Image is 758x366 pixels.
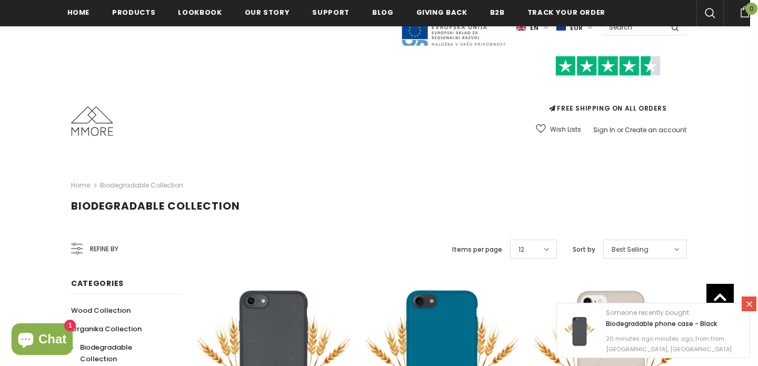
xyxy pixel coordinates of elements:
a: Organika Collection [71,320,142,338]
img: Javni Razpis [401,8,506,47]
label: Sort by [573,244,595,255]
span: Our Story [245,7,290,17]
a: Javni Razpis [401,23,506,32]
a: Create an account [625,125,686,134]
span: Track your order [527,7,605,17]
label: Items per page [452,244,502,255]
span: Blog [372,7,394,17]
a: Wood Collection [71,301,131,320]
span: EUR [570,23,583,33]
a: Biodegradable phone case - Black [606,319,717,328]
span: Wood Collection [71,305,131,315]
span: Lookbook [178,7,222,17]
span: Someone recently bought [606,308,689,317]
img: i-lang-1.png [516,23,526,32]
span: FREE SHIPPING ON ALL ORDERS [529,61,687,113]
span: B2B [490,7,505,17]
span: 0 [745,3,757,15]
a: Biodegradable Collection [100,181,183,190]
span: Organika Collection [71,324,142,334]
span: support [312,7,350,17]
a: Home [71,179,90,192]
span: Home [67,7,90,17]
span: Giving back [416,7,467,17]
span: 12 [518,244,524,255]
span: en [530,23,538,33]
a: Wish Lists [536,120,581,139]
span: or [617,125,623,134]
span: Biodegradable Collection [71,199,240,213]
img: MMORE Cases [71,106,113,136]
span: 20 minutes ago minutes ago, from from [GEOGRAPHIC_DATA], [GEOGRAPHIC_DATA] [606,334,732,353]
iframe: Customer reviews powered by Trustpilot [529,76,687,103]
a: 0 [731,5,758,17]
span: Refine by [90,243,118,255]
img: Trust Pilot Stars [555,56,661,76]
span: Best Selling [612,244,649,255]
inbox-online-store-chat: Shopify online store chat [8,323,76,358]
span: Products [112,7,155,17]
span: Wish Lists [550,124,581,135]
span: Biodegradable Collection [80,342,132,364]
input: Search Site [603,19,663,35]
a: Sign In [593,125,615,134]
span: Categories [71,278,124,289]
